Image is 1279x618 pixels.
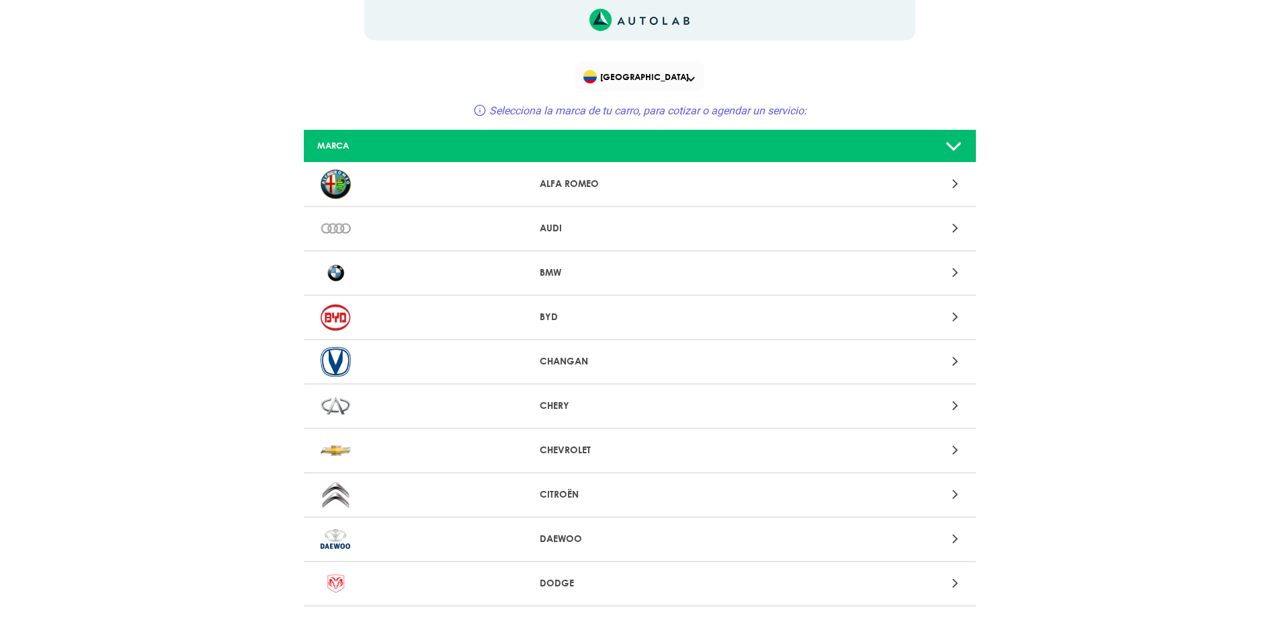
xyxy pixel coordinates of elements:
img: DAEWOO [321,525,351,554]
p: DODGE [540,576,739,590]
p: AUDI [540,221,739,235]
img: DODGE [321,569,351,598]
p: ALFA ROMEO [540,177,739,191]
img: CHEVROLET [321,436,351,465]
img: BMW [321,258,351,288]
div: Flag of COLOMBIA[GEOGRAPHIC_DATA] [575,62,704,91]
p: CHERY [540,399,739,413]
img: Flag of COLOMBIA [583,70,597,83]
p: BMW [540,266,739,280]
img: CHERY [321,391,351,421]
p: CITROËN [540,488,739,502]
p: BYD [540,310,739,324]
p: DAEWOO [540,532,739,546]
img: CHANGAN [321,347,351,377]
img: BYD [321,303,351,332]
div: MARCA [307,139,529,152]
p: CHEVROLET [540,443,739,457]
span: Selecciona la marca de tu carro, para cotizar o agendar un servicio: [489,104,807,117]
img: AUDI [321,214,351,243]
img: CITROËN [321,480,351,510]
a: Link al sitio de autolab [589,13,690,26]
p: CHANGAN [540,354,739,369]
span: [GEOGRAPHIC_DATA] [583,67,698,86]
a: MARCA [304,130,976,163]
img: ALFA ROMEO [321,169,351,199]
